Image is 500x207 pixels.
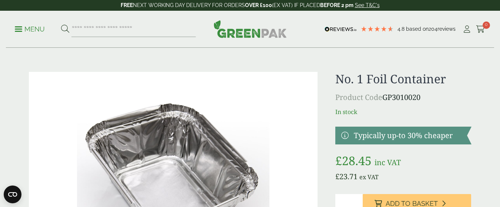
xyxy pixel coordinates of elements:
span: inc VAT [375,157,401,167]
h1: No. 1 Foil Container [335,72,471,86]
span: £ [335,153,342,168]
span: £ [335,171,339,181]
bdi: 23.71 [335,171,358,181]
span: Based on [406,26,429,32]
a: See T&C's [355,2,380,8]
span: 204 [429,26,437,32]
strong: FREE [121,2,133,8]
span: Product Code [335,92,382,102]
i: Cart [476,26,485,33]
img: GreenPak Supplies [214,20,287,38]
div: 4.79 Stars [360,26,394,32]
bdi: 28.45 [335,153,372,168]
p: GP3010020 [335,92,471,103]
p: In stock [335,107,471,116]
img: REVIEWS.io [325,27,357,32]
span: 4.8 [397,26,406,32]
span: 0 [483,21,490,29]
i: My Account [462,26,472,33]
p: Menu [15,25,45,34]
strong: BEFORE 2 pm [320,2,353,8]
button: Open CMP widget [4,186,21,203]
a: Menu [15,25,45,32]
span: ex VAT [359,173,379,181]
strong: OVER £100 [245,2,272,8]
a: 0 [476,24,485,35]
span: reviews [437,26,456,32]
